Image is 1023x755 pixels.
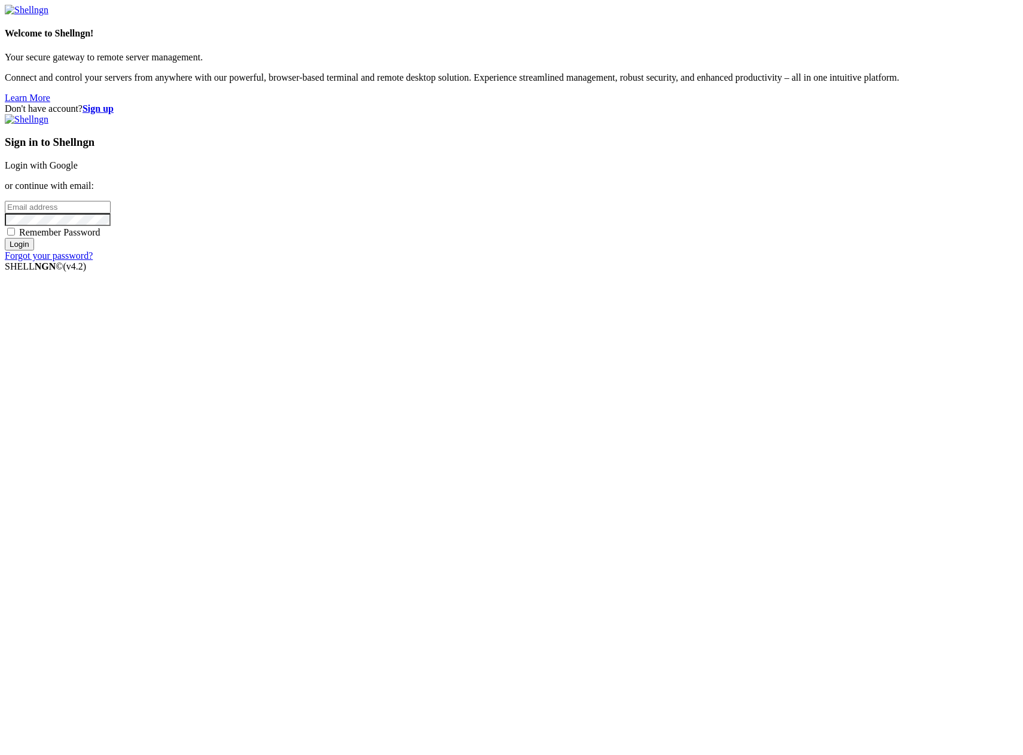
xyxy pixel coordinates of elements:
img: Shellngn [5,5,48,16]
p: Your secure gateway to remote server management. [5,52,1018,63]
a: Login with Google [5,160,78,170]
a: Learn More [5,93,50,103]
div: Don't have account? [5,103,1018,114]
a: Forgot your password? [5,250,93,261]
p: Connect and control your servers from anywhere with our powerful, browser-based terminal and remo... [5,72,1018,83]
h3: Sign in to Shellngn [5,136,1018,149]
h4: Welcome to Shellngn! [5,28,1018,39]
input: Login [5,238,34,250]
p: or continue with email: [5,181,1018,191]
input: Remember Password [7,228,15,236]
img: Shellngn [5,114,48,125]
span: 4.2.0 [63,261,87,271]
input: Email address [5,201,111,213]
b: NGN [35,261,56,271]
a: Sign up [83,103,114,114]
span: SHELL © [5,261,86,271]
span: Remember Password [19,227,100,237]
